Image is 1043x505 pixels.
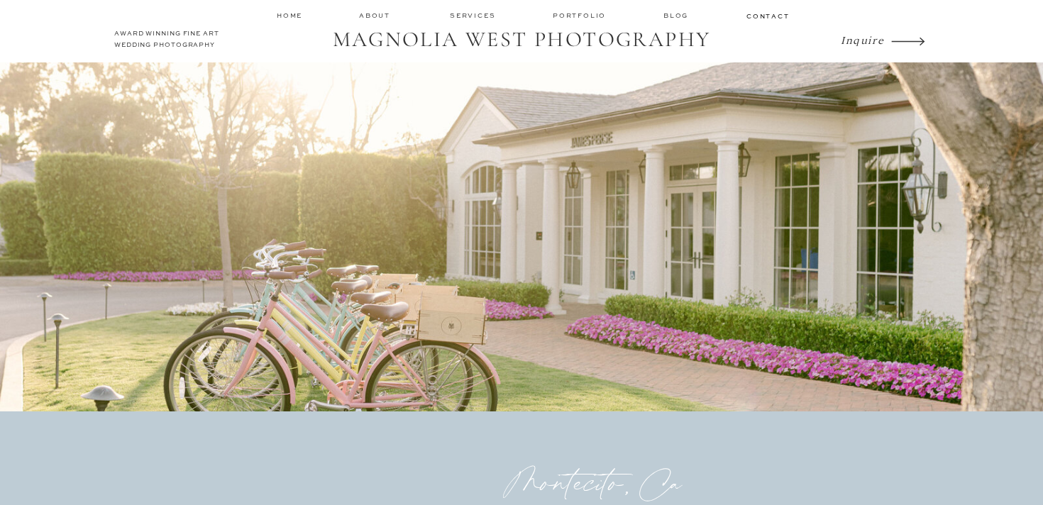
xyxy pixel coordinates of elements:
a: about [359,11,394,21]
h2: AWARD WINNING FINE ART WEDDING PHOTOGRAPHY [114,28,240,54]
a: home [277,11,304,20]
a: MAGNOLIA WEST PHOTOGRAPHY [323,27,720,54]
a: services [450,11,497,20]
a: Portfolio [553,11,609,21]
a: contact [746,11,788,20]
a: Blog [663,11,692,21]
a: Inquire [841,30,888,50]
i: Inquire [841,33,884,46]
